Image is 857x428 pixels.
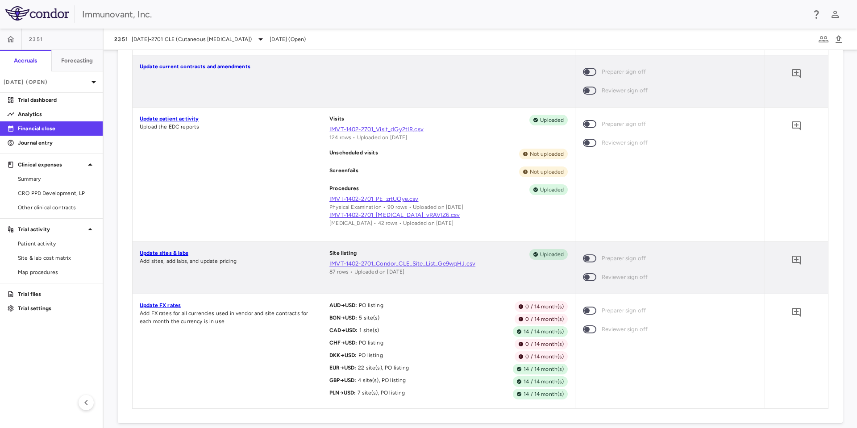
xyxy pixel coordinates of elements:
span: 22 site(s), PO listing [356,365,409,371]
span: Add FX rates for all currencies used in vendor and site contracts for each month the currency is ... [140,310,308,324]
p: Financial close [18,125,96,133]
span: 0 / 14 month(s) [522,353,567,361]
span: Uploaded [537,250,567,258]
p: Site listing [329,249,357,260]
a: Update FX rates [140,302,181,308]
span: CRO PPD Development, LP [18,189,96,197]
span: Uploaded [537,116,567,124]
a: Update patient activity [140,116,199,122]
svg: Add comment [791,121,802,131]
div: Immunovant, Inc. [82,8,805,21]
span: Uploaded [537,186,567,194]
span: PO listing [357,302,383,308]
a: Update current contracts and amendments [140,63,250,70]
button: Add comment [789,253,804,268]
span: GBP → USD : [329,377,356,383]
span: [DATE] (Open) [270,35,306,43]
span: Summary [18,175,96,183]
span: 14 / 14 month(s) [520,378,567,386]
span: BGN → USD : [329,315,357,321]
img: logo-full-SnFGN8VE.png [5,6,69,21]
p: Trial files [18,290,96,298]
span: Map procedures [18,268,96,276]
svg: Add comment [791,68,802,79]
span: 0 / 14 month(s) [522,315,567,323]
span: 14 / 14 month(s) [520,328,567,336]
a: IMVT-1402-2701_PE_zrtUOye.csv [329,195,567,203]
a: IMVT-1402-2701_Visit_dGy2tIR.csv [329,125,567,133]
span: 2351 [29,36,43,43]
button: Add comment [789,66,804,81]
span: CHF → USD : [329,340,357,346]
span: Not uploaded [526,150,568,158]
span: Patient activity [18,240,96,248]
span: 7 site(s), PO listing [356,390,405,396]
span: 4 site(s), PO listing [356,377,406,383]
span: CAD → USD : [329,327,358,333]
span: Site & lab cost matrix [18,254,96,262]
span: Reviewer sign off [602,324,648,334]
p: Procedures [329,184,359,195]
span: Not uploaded [526,168,568,176]
span: Preparer sign off [602,306,646,316]
svg: Add comment [791,255,802,266]
span: Upload the EDC reports [140,124,199,130]
span: Reviewer sign off [602,138,648,148]
p: Trial settings [18,304,96,312]
a: IMVT-1402-2701_[MEDICAL_DATA]_vRAVIZ6.csv [329,211,567,219]
span: 1 site(s) [358,327,379,333]
p: Clinical expenses [18,161,85,169]
h6: Accruals [14,57,37,65]
span: Preparer sign off [602,119,646,129]
span: 124 rows • Uploaded on [DATE] [329,134,407,141]
a: IMVT-1402-2701_Condor_CLE_Site_List_Ge9wqHJ.csv [329,260,567,268]
span: 0 / 14 month(s) [522,340,567,348]
span: Preparer sign off [602,253,646,263]
p: Trial dashboard [18,96,96,104]
span: EUR → USD : [329,365,356,371]
span: DKK → USD : [329,352,357,358]
span: 0 / 14 month(s) [522,303,567,311]
span: Add sites, add labs, and update pricing [140,258,237,264]
span: 87 rows • Uploaded on [DATE] [329,269,404,275]
span: 14 / 14 month(s) [520,390,567,398]
h6: Forecasting [61,57,93,65]
span: Preparer sign off [602,67,646,77]
a: Update sites & labs [140,250,188,256]
span: [DATE]-2701 CLE (Cutaneous [MEDICAL_DATA]) [132,35,252,43]
span: Reviewer sign off [602,86,648,96]
span: 14 / 14 month(s) [520,365,567,373]
svg: Add comment [791,307,802,318]
p: Unscheduled visits [329,149,378,159]
p: Journal entry [18,139,96,147]
span: PO listing [357,340,383,346]
span: AUD → USD : [329,302,357,308]
span: PO listing [357,352,383,358]
span: Other clinical contracts [18,204,96,212]
span: 2351 [114,36,128,43]
span: Physical Examination • 90 rows • Uploaded on [DATE] [329,204,463,210]
p: Screenfails [329,166,358,177]
span: [MEDICAL_DATA] • 42 rows • Uploaded on [DATE] [329,220,453,226]
p: Trial activity [18,225,85,233]
span: PLN → USD : [329,390,356,396]
p: [DATE] (Open) [4,78,88,86]
span: Reviewer sign off [602,272,648,282]
p: Visits [329,115,344,125]
p: Analytics [18,110,96,118]
button: Add comment [789,305,804,320]
span: 5 site(s) [357,315,379,321]
button: Add comment [789,118,804,133]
